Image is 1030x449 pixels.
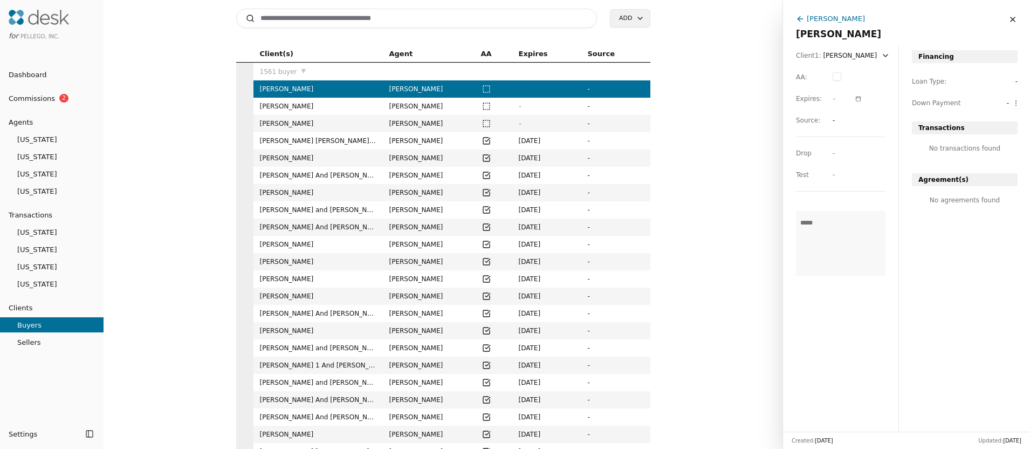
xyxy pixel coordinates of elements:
[519,222,575,233] span: [DATE]
[260,101,376,112] span: [PERSON_NAME]
[796,169,822,180] div: Test
[260,48,293,60] span: Client(s)
[815,438,833,444] span: [DATE]
[588,291,644,302] span: -
[389,291,454,302] span: [PERSON_NAME]
[260,222,376,233] span: [PERSON_NAME] And [PERSON_NAME]
[588,84,644,94] span: -
[588,205,644,215] span: -
[389,412,454,423] span: [PERSON_NAME]
[389,205,454,215] span: [PERSON_NAME]
[260,153,376,164] span: [PERSON_NAME]
[20,33,59,39] span: Pellego, Inc.
[519,429,575,440] span: [DATE]
[792,437,833,445] div: Created:
[588,256,644,267] span: -
[389,274,454,284] span: [PERSON_NAME]
[260,429,376,440] span: [PERSON_NAME]
[519,187,575,198] span: [DATE]
[918,51,954,62] span: Financing
[519,205,575,215] span: [DATE]
[260,170,376,181] span: [PERSON_NAME] And [PERSON_NAME]
[519,120,521,127] span: -
[588,343,644,353] span: -
[1003,438,1021,444] span: [DATE]
[588,48,615,60] span: Source
[519,412,575,423] span: [DATE]
[260,343,376,353] span: [PERSON_NAME] and [PERSON_NAME]
[588,170,644,181] span: -
[588,377,644,388] span: -
[260,118,376,129] span: [PERSON_NAME]
[588,412,644,423] span: -
[260,308,376,319] span: [PERSON_NAME] And [PERSON_NAME]
[519,153,575,164] span: [DATE]
[519,103,521,110] span: -
[833,117,885,124] span: -
[588,274,644,284] span: -
[519,170,575,181] span: [DATE]
[260,256,376,267] span: [PERSON_NAME]
[588,429,644,440] span: -
[260,274,376,284] span: [PERSON_NAME]
[389,308,454,319] span: [PERSON_NAME]
[588,360,644,371] span: -
[389,222,454,233] span: [PERSON_NAME]
[519,308,575,319] span: [DATE]
[389,170,454,181] span: [PERSON_NAME]
[588,239,644,250] span: -
[260,325,376,336] span: [PERSON_NAME]
[9,428,37,440] span: Settings
[389,118,454,129] span: [PERSON_NAME]
[260,205,376,215] span: [PERSON_NAME] and [PERSON_NAME]
[610,9,650,28] button: Add
[796,93,822,104] span: Expires :
[301,66,306,76] span: ▼
[389,429,454,440] span: [PERSON_NAME]
[918,174,969,185] span: Agreement(s)
[833,149,835,157] span: -
[389,256,454,267] span: [PERSON_NAME]
[796,29,881,39] span: [PERSON_NAME]
[588,222,644,233] span: -
[519,343,575,353] span: [DATE]
[833,95,835,103] span: -
[519,325,575,336] span: [DATE]
[389,135,454,146] span: [PERSON_NAME]
[912,98,960,108] span: Down Payment
[588,325,644,336] span: -
[519,135,575,146] span: [DATE]
[588,187,644,198] span: -
[260,412,376,423] span: [PERSON_NAME] And [PERSON_NAME]
[519,48,548,60] span: Expires
[389,239,454,250] span: [PERSON_NAME]
[389,360,454,371] span: [PERSON_NAME]
[519,85,521,93] span: -
[588,101,644,112] span: -
[588,118,644,129] span: -
[260,360,376,371] span: [PERSON_NAME] 1 And [PERSON_NAME] 2
[796,148,822,159] div: Drop
[823,50,879,61] div: [PERSON_NAME]
[978,437,1021,445] div: Updated:
[912,76,946,87] span: Loan Type :
[260,187,376,198] span: [PERSON_NAME]
[9,10,69,25] img: Desk
[260,135,376,146] span: [PERSON_NAME] [PERSON_NAME] & [PERSON_NAME] And [PERSON_NAME] & [PERSON_NAME]
[260,66,297,77] span: 1561 buyer
[963,98,1009,108] div: -
[519,377,575,388] span: [DATE]
[912,143,1018,160] div: No transactions found
[260,394,376,405] span: [PERSON_NAME] And [PERSON_NAME]
[260,239,376,250] span: [PERSON_NAME]
[389,394,454,405] span: [PERSON_NAME]
[389,325,454,336] span: [PERSON_NAME]
[519,360,575,371] span: [DATE]
[389,101,454,112] span: [PERSON_NAME]
[260,84,376,94] span: [PERSON_NAME]
[519,239,575,250] span: [DATE]
[389,343,454,353] span: [PERSON_NAME]
[588,394,644,405] span: -
[588,308,644,319] span: -
[260,291,376,302] span: [PERSON_NAME]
